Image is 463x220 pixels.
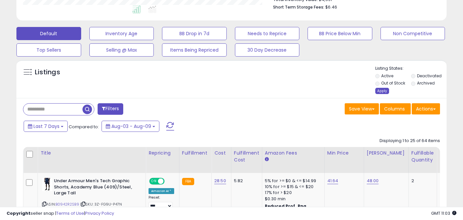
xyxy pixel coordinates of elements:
b: Under Armour Men's Tech Graphic Shorts, Academy Blue (409)/Steel, Large Tall [54,178,134,198]
button: Filters [98,103,123,115]
div: Displaying 1 to 25 of 64 items [380,138,440,144]
div: 2 [411,178,432,184]
div: 5.82 [234,178,257,184]
a: 28.50 [214,178,226,184]
div: Amazon AI * [149,188,174,194]
a: Terms of Use [56,210,84,216]
div: seller snap | | [7,210,114,217]
button: Top Sellers [16,43,81,57]
button: Needs to Reprice [235,27,300,40]
span: ON [150,179,158,184]
a: Privacy Policy [85,210,114,216]
small: Amazon Fees. [265,157,269,162]
span: Compared to: [69,124,99,130]
b: Short Term Storage Fees: [273,4,324,10]
div: Cost [214,150,228,157]
label: Archived [417,80,435,86]
div: [PERSON_NAME] [367,150,406,157]
div: Fulfillment [182,150,209,157]
button: Default [16,27,81,40]
a: 41.64 [327,178,338,184]
button: BB Drop in 7d [162,27,227,40]
button: Selling @ Max [89,43,154,57]
small: FBA [182,178,194,185]
span: 2025-08-17 11:03 GMT [431,210,456,216]
div: Title [40,150,143,157]
button: Columns [380,103,411,114]
button: Inventory Age [89,27,154,40]
p: Listing States: [375,65,447,72]
span: Aug-03 - Aug-09 [111,123,151,130]
label: Deactivated [417,73,442,79]
button: Save View [345,103,379,114]
button: Last 7 Days [24,121,68,132]
div: Min Price [327,150,361,157]
span: OFF [164,179,174,184]
div: Preset: [149,195,174,210]
div: 5% for >= $0 & <= $14.99 [265,178,319,184]
div: Apply [375,88,389,94]
button: Non Competitive [381,27,445,40]
button: Aug-03 - Aug-09 [102,121,159,132]
div: Fulfillment Cost [234,150,259,163]
label: Active [381,73,393,79]
div: 10% for >= $15 & <= $20 [265,184,319,190]
button: BB Price Below Min [308,27,372,40]
span: Last 7 Days [34,123,59,130]
label: Out of Stock [381,80,405,86]
strong: Copyright [7,210,31,216]
div: 17% for > $20 [265,190,319,196]
h5: Listings [35,68,60,77]
div: Repricing [149,150,176,157]
div: Fulfillable Quantity [411,150,434,163]
button: 30 Day Decrease [235,43,300,57]
div: $0.30 min [265,196,319,202]
span: $6.46 [325,4,337,10]
div: Amazon Fees [265,150,322,157]
a: 48.00 [367,178,379,184]
img: 41klLIfSKTL._SL40_.jpg [42,178,52,191]
button: Items Being Repriced [162,43,227,57]
span: Columns [384,106,405,112]
button: Actions [412,103,440,114]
